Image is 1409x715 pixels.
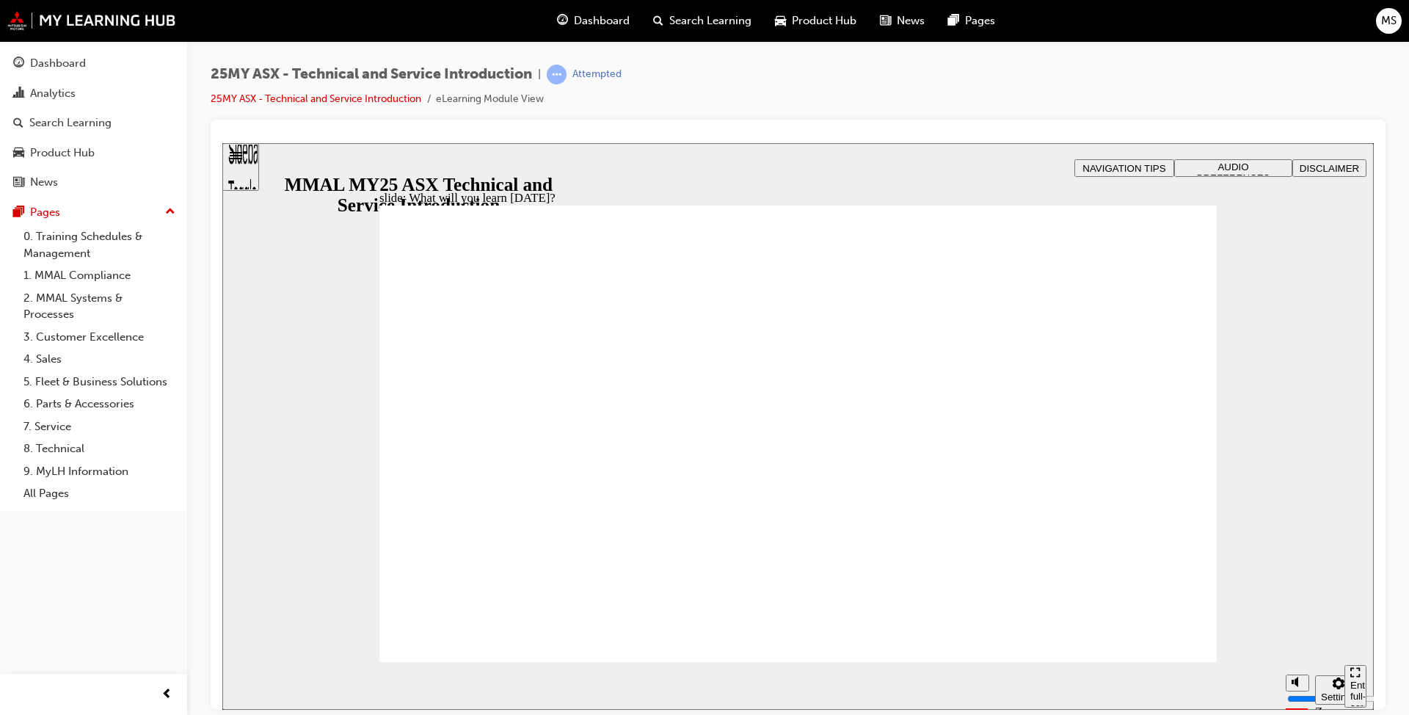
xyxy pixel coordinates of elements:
button: Mute (Ctrl+Alt+M) [1063,531,1087,548]
span: NAVIGATION TIPS [860,20,943,31]
img: mmal [7,11,176,30]
button: DashboardAnalyticsSearch LearningProduct HubNews [6,47,181,199]
div: Pages [30,204,60,221]
button: NAVIGATION TIPS [852,16,952,34]
div: Search Learning [29,115,112,131]
span: guage-icon [557,12,568,30]
span: MS [1381,12,1397,29]
div: Attempted [572,68,622,81]
span: Product Hub [792,12,856,29]
a: All Pages [18,482,181,505]
button: DISCLAIMER [1070,16,1144,34]
span: search-icon [13,117,23,130]
span: AUDIO PREFERENCES [975,18,1048,40]
span: chart-icon [13,87,24,101]
button: Settings [1093,532,1140,562]
span: news-icon [880,12,891,30]
a: pages-iconPages [936,6,1007,36]
nav: slide navigation [1122,519,1144,567]
a: 0. Training Schedules & Management [18,225,181,264]
span: guage-icon [13,57,24,70]
input: volume [1065,550,1159,562]
span: pages-icon [13,206,24,219]
a: search-iconSearch Learning [641,6,763,36]
a: 5. Fleet & Business Solutions [18,371,181,393]
span: News [897,12,925,29]
span: up-icon [165,203,175,222]
a: Product Hub [6,139,181,167]
span: prev-icon [161,686,172,704]
div: Dashboard [30,55,86,72]
div: Enter full-screen (Ctrl+Alt+F) [1128,537,1138,581]
span: Search Learning [669,12,751,29]
div: News [30,174,58,191]
a: 25MY ASX - Technical and Service Introduction [211,92,421,105]
a: Dashboard [6,50,181,77]
a: 2. MMAL Systems & Processes [18,287,181,326]
div: misc controls [1056,519,1115,567]
a: 9. MyLH Information [18,460,181,483]
div: Settings [1099,548,1134,559]
button: Enter full-screen (Ctrl+Alt+F) [1122,522,1144,565]
a: news-iconNews [868,6,936,36]
span: DISCLAIMER [1077,20,1137,31]
span: car-icon [775,12,786,30]
label: Zoom to fit [1093,562,1122,605]
span: pages-icon [948,12,959,30]
a: guage-iconDashboard [545,6,641,36]
span: | [538,66,541,83]
a: 6. Parts & Accessories [18,393,181,415]
div: Product Hub [30,145,95,161]
div: Analytics [30,85,76,102]
a: 1. MMAL Compliance [18,264,181,287]
a: 8. Technical [18,438,181,460]
button: Pages [6,199,181,226]
a: car-iconProduct Hub [763,6,868,36]
a: News [6,169,181,196]
a: 3. Customer Excellence [18,326,181,349]
span: 25MY ASX - Technical and Service Introduction [211,66,532,83]
span: Dashboard [574,12,630,29]
span: search-icon [653,12,663,30]
li: eLearning Module View [436,91,544,108]
a: Analytics [6,80,181,107]
span: car-icon [13,147,24,160]
button: MS [1376,8,1402,34]
a: Search Learning [6,109,181,137]
a: 7. Service [18,415,181,438]
button: AUDIO PREFERENCES [952,16,1070,34]
span: news-icon [13,176,24,189]
span: learningRecordVerb_ATTEMPT-icon [547,65,567,84]
span: Pages [965,12,995,29]
a: 4. Sales [18,348,181,371]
